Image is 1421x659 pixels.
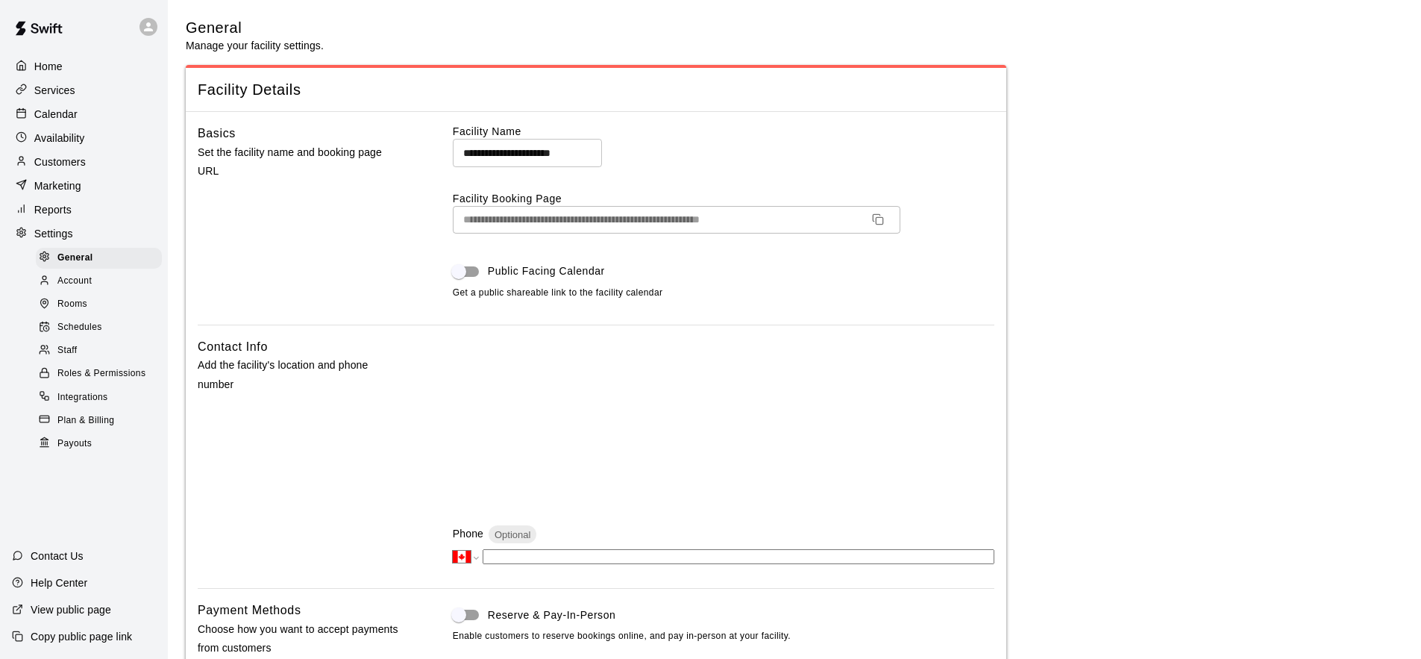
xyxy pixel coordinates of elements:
[12,127,156,149] a: Availability
[453,124,994,139] label: Facility Name
[57,366,145,381] span: Roles & Permissions
[34,83,75,98] p: Services
[36,269,168,293] a: Account
[198,620,405,658] p: Choose how you want to accept payments from customers
[57,437,92,452] span: Payouts
[34,131,85,146] p: Availability
[186,38,324,53] p: Manage your facility settings.
[57,413,114,428] span: Plan & Billing
[12,151,156,173] a: Customers
[12,222,156,245] a: Settings
[488,608,616,623] span: Reserve & Pay-In-Person
[488,263,605,279] span: Public Facing Calendar
[186,18,324,38] h5: General
[57,274,92,289] span: Account
[31,549,84,563] p: Contact Us
[34,154,86,169] p: Customers
[36,294,162,315] div: Rooms
[36,363,162,384] div: Roles & Permissions
[34,107,78,122] p: Calendar
[450,334,997,505] iframe: Secure address input frame
[36,432,168,455] a: Payouts
[34,178,81,193] p: Marketing
[57,343,77,358] span: Staff
[36,271,162,292] div: Account
[31,629,132,644] p: Copy public page link
[36,246,168,269] a: General
[31,602,111,617] p: View public page
[36,409,168,432] a: Plan & Billing
[12,175,156,197] a: Marketing
[12,55,156,78] a: Home
[198,143,405,181] p: Set the facility name and booking page URL
[36,293,168,316] a: Rooms
[198,601,301,620] h6: Payment Methods
[36,387,162,408] div: Integrations
[36,340,162,361] div: Staff
[198,337,268,357] h6: Contact Info
[453,286,663,301] span: Get a public shareable link to the facility calendar
[36,434,162,455] div: Payouts
[57,251,93,266] span: General
[198,124,236,143] h6: Basics
[36,410,162,431] div: Plan & Billing
[453,526,483,541] p: Phone
[453,629,994,644] span: Enable customers to reserve bookings online, and pay in-person at your facility.
[198,80,994,100] span: Facility Details
[34,202,72,217] p: Reports
[34,59,63,74] p: Home
[31,575,87,590] p: Help Center
[36,340,168,363] a: Staff
[36,363,168,386] a: Roles & Permissions
[36,316,168,340] a: Schedules
[489,529,536,540] span: Optional
[36,317,162,338] div: Schedules
[12,199,156,221] a: Reports
[57,297,87,312] span: Rooms
[453,191,994,206] label: Facility Booking Page
[36,248,162,269] div: General
[12,79,156,101] a: Services
[57,390,108,405] span: Integrations
[12,103,156,125] a: Calendar
[866,207,890,231] button: Copy URL
[198,356,405,393] p: Add the facility's location and phone number
[57,320,102,335] span: Schedules
[36,386,168,409] a: Integrations
[34,226,73,241] p: Settings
